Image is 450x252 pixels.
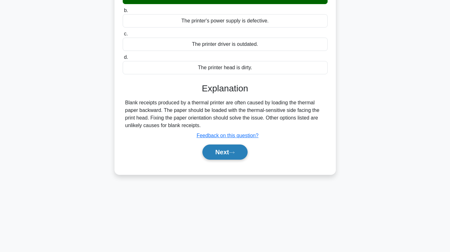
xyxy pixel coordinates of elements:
a: Feedback on this question? [197,133,259,138]
span: c. [124,31,128,36]
h3: Explanation [126,83,324,94]
span: b. [124,8,128,13]
div: The printer's power supply is defective. [123,14,328,28]
div: Blank receipts produced by a thermal printer are often caused by loading the thermal paper backwa... [125,99,325,129]
button: Next [202,144,248,160]
div: The printer driver is outdated. [123,38,328,51]
span: d. [124,54,128,60]
div: The printer head is dirty. [123,61,328,74]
